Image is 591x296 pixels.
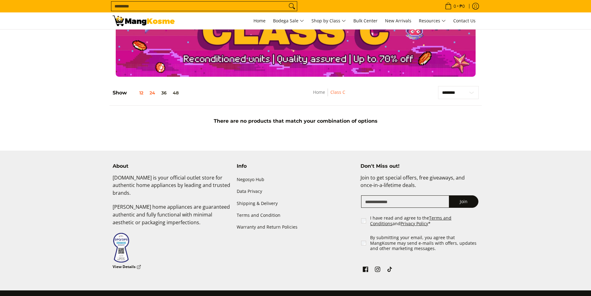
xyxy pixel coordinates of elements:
span: • [443,3,467,10]
a: See Mang Kosme on Facebook [361,265,370,276]
a: Terms and Conditions [370,215,451,226]
button: 12 [127,90,146,95]
p: Join to get special offers, free giveaways, and once-in-a-lifetime deals. [360,174,478,196]
span: Contact Us [453,18,476,24]
p: [DOMAIN_NAME] is your official outlet store for authentic home appliances by leading and trusted ... [113,174,231,203]
label: I have read and agree to the and * [370,215,479,226]
button: Join [449,195,478,208]
button: 36 [158,90,170,95]
a: Privacy Policy [401,221,428,226]
button: Search [287,2,297,11]
a: Data Privacy [237,186,355,198]
h4: Don't Miss out! [360,163,478,169]
a: Contact Us [450,12,479,29]
span: Home [253,18,266,24]
label: By submitting your email, you agree that MangKosme may send e-mails with offers, updates and othe... [370,235,479,251]
a: Resources [416,12,449,29]
img: Data Privacy Seal [113,232,130,263]
a: Home [250,12,269,29]
span: ₱0 [459,4,466,8]
button: 24 [146,90,158,95]
button: 48 [170,90,182,95]
span: Bulk Center [353,18,378,24]
span: New Arrivals [385,18,411,24]
a: Shipping & Delivery [237,198,355,209]
a: Warranty and Return Policies [237,221,355,233]
h5: Show [113,90,182,96]
span: Resources [419,17,446,25]
h4: Info [237,163,355,169]
span: 0 [453,4,457,8]
a: Home [313,89,325,95]
nav: Main Menu [181,12,479,29]
a: Bodega Sale [270,12,307,29]
a: Negosyo Hub [237,174,355,186]
h4: About [113,163,231,169]
a: See Mang Kosme on TikTok [385,265,394,276]
h5: There are no products that match your combination of options [110,118,482,124]
a: See Mang Kosme on Instagram [373,265,382,276]
nav: Breadcrumbs [276,89,382,102]
img: Class C Home &amp; Business Appliances: Up to 70% Off l Mang Kosme [113,16,175,26]
span: Bodega Sale [273,17,304,25]
a: Terms and Condition [237,209,355,221]
a: View Details [113,263,141,271]
span: Shop by Class [311,17,346,25]
p: [PERSON_NAME] home appliances are guaranteed authentic and fully functional with minimal aestheti... [113,203,231,232]
a: New Arrivals [382,12,414,29]
a: Bulk Center [350,12,381,29]
a: Shop by Class [308,12,349,29]
a: Class C [330,89,345,95]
